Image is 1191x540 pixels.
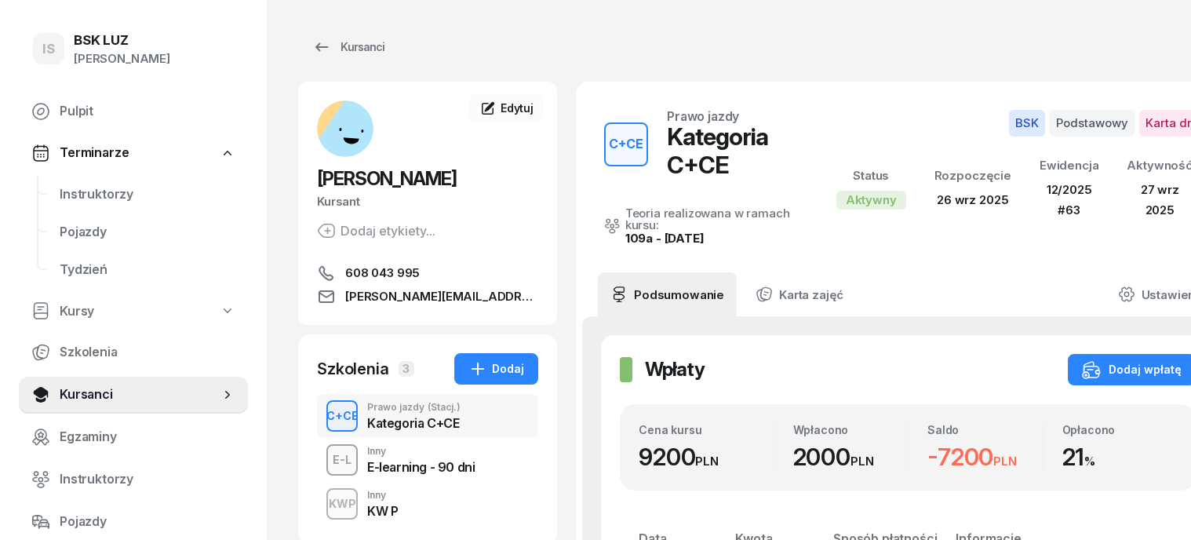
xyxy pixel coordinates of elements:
span: Podstawowy [1050,110,1135,137]
span: Kursy [60,301,94,322]
div: KW P [367,505,398,517]
div: Szkolenia [317,358,389,380]
div: C+CE [603,131,650,158]
span: [PERSON_NAME][EMAIL_ADDRESS][PERSON_NAME][DOMAIN_NAME] [345,287,538,306]
button: C+CE [604,122,648,166]
div: Aktywny [836,191,906,210]
a: 608 043 995 [317,264,538,283]
div: Status [836,166,906,186]
div: Dodaj [468,359,524,378]
span: Szkolenia [60,342,235,363]
button: C+CE [326,400,358,432]
a: Szkolenia [19,334,248,371]
span: BSK [1009,110,1045,137]
small: PLN [850,454,874,469]
div: E-learning - 90 dni [367,461,475,473]
a: Kursanci [298,31,399,63]
span: Instruktorzy [60,184,235,205]
span: 12/2025 #63 [1047,182,1092,217]
span: Kursanci [60,385,220,405]
span: Instruktorzy [60,469,235,490]
a: Terminarze [19,135,248,171]
div: 2000 [793,443,909,472]
div: Kategoria C+CE [367,417,461,429]
a: Pojazdy [47,213,248,251]
button: KWP [326,488,358,520]
span: [PERSON_NAME] [317,167,457,190]
div: Ewidencja [1040,155,1099,176]
div: E-L [326,450,358,469]
div: Kursanci [312,38,384,57]
span: 26 wrz 2025 [937,192,1008,207]
div: Prawo jazdy [367,403,461,412]
div: Inny [367,491,398,500]
div: 21 [1062,443,1178,472]
span: 3 [399,361,414,377]
div: KWP [322,494,362,513]
div: C+CE [320,406,365,425]
div: Rozpoczęcie [934,166,1011,186]
span: 608 043 995 [345,264,420,283]
span: Edytuj [501,101,534,115]
a: Karta zajęć [743,272,856,316]
button: C+CEPrawo jazdy(Stacj.)Kategoria C+CE [317,394,538,438]
a: Kursanci [19,376,248,414]
a: Edytuj [469,94,545,122]
span: Pojazdy [60,222,235,243]
a: Tydzień [47,251,248,289]
div: Dodaj wpłatę [1082,360,1182,379]
button: Dodaj [454,353,538,385]
span: Tydzień [60,260,235,280]
span: Pojazdy [60,512,235,532]
div: Teoria realizowana w ramach kursu: [625,207,799,231]
div: BSK LUZ [74,34,170,47]
h2: Wpłaty [645,357,705,382]
div: Opłacono [1062,423,1178,436]
small: % [1084,454,1095,469]
a: 109a - [DATE] [625,231,705,246]
a: Kursy [19,294,248,330]
span: Egzaminy [60,427,235,447]
a: [PERSON_NAME][EMAIL_ADDRESS][PERSON_NAME][DOMAIN_NAME] [317,287,538,306]
a: Pulpit [19,93,248,130]
small: PLN [695,454,719,469]
button: KWPInnyKW P [317,482,538,526]
div: Saldo [927,423,1043,436]
div: -7200 [927,443,1043,472]
div: Prawo jazdy [667,110,739,122]
a: Instruktorzy [47,176,248,213]
div: [PERSON_NAME] [74,49,170,69]
div: Cena kursu [639,423,774,436]
div: Wpłacono [793,423,909,436]
span: (Stacj.) [428,403,461,412]
small: PLN [993,454,1017,469]
div: Kategoria C+CE [667,122,799,179]
span: IS [42,42,55,56]
div: Kursant [317,192,538,212]
div: 9200 [639,443,774,472]
button: E-L [326,444,358,476]
span: Pulpit [60,101,235,122]
button: E-LInnyE-learning - 90 dni [317,438,538,482]
button: Dodaj etykiety... [317,221,435,240]
a: Egzaminy [19,418,248,456]
a: Podsumowanie [598,272,737,316]
a: Instruktorzy [19,461,248,498]
span: Terminarze [60,143,129,163]
div: Inny [367,447,475,456]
